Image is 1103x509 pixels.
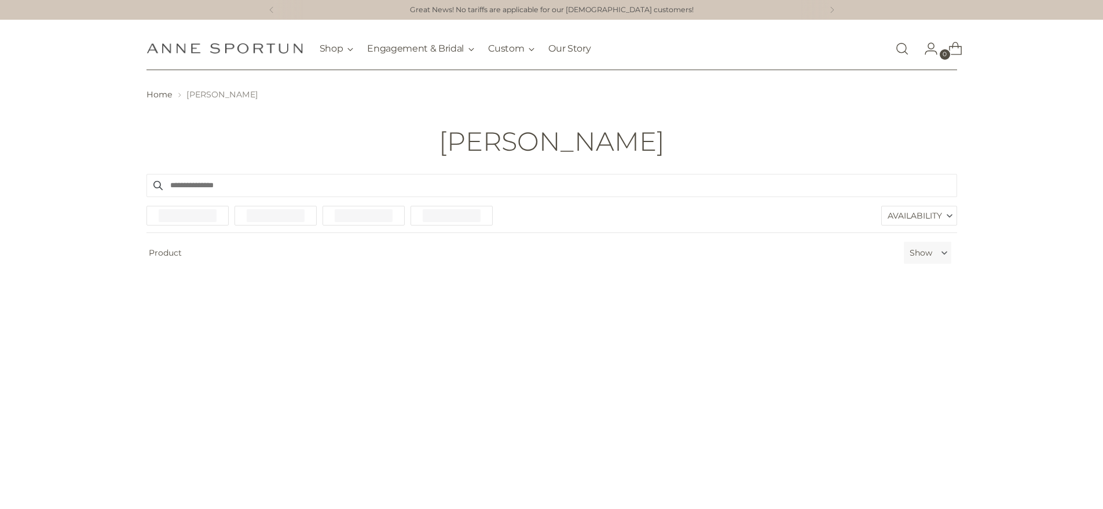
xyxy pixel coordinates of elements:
[320,36,354,61] button: Shop
[939,37,962,60] a: Open cart modal
[142,242,899,264] span: Product
[146,43,303,54] a: Anne Sportun Fine Jewellery
[146,174,957,197] input: Search products
[186,89,258,100] span: [PERSON_NAME]
[367,36,474,61] button: Engagement & Bridal
[882,206,957,225] label: Availability
[410,5,694,16] a: Great News! No tariffs are applicable for our [DEMOGRAPHIC_DATA] customers!
[548,36,591,61] a: Our Story
[891,37,914,60] a: Open search modal
[146,89,173,100] a: Home
[915,37,938,60] a: Go to the account page
[910,247,932,259] label: Show
[940,49,950,60] span: 0
[146,89,957,101] nav: breadcrumbs
[888,206,942,225] span: Availability
[439,127,665,156] h1: [PERSON_NAME]
[488,36,534,61] button: Custom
